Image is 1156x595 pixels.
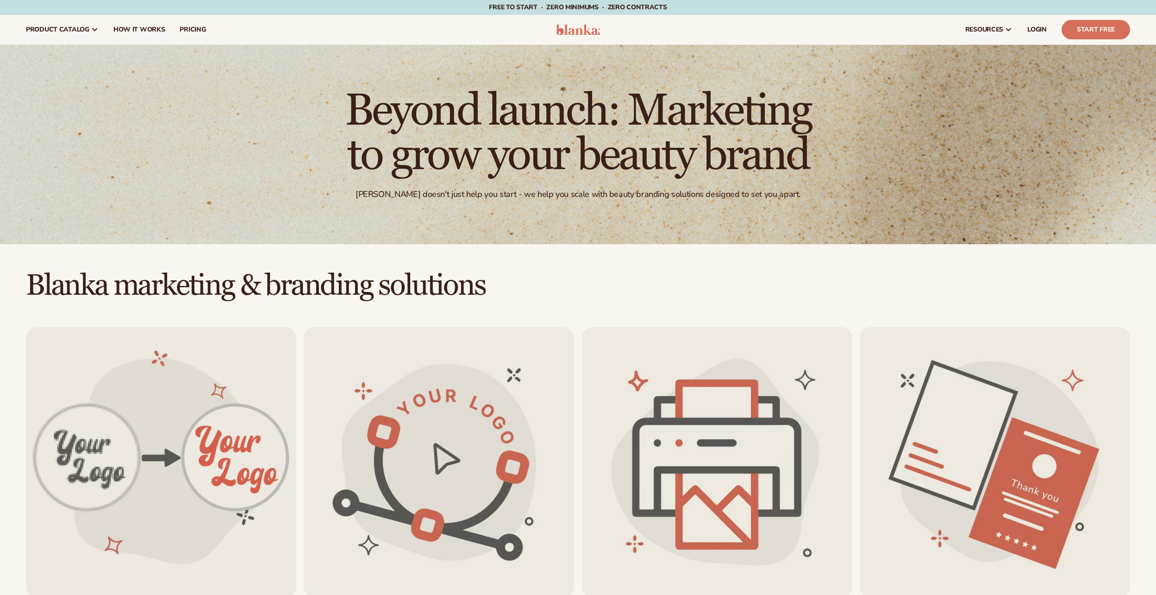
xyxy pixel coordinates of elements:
[172,15,213,44] a: pricing
[324,89,833,178] h1: Beyond launch: Marketing to grow your beauty brand
[489,3,667,12] span: Free to start · ZERO minimums · ZERO contracts
[965,26,1003,33] span: resources
[106,15,173,44] a: How It Works
[356,189,800,200] div: [PERSON_NAME] doesn't just help you start - we help you scale with beauty branding solutions desi...
[1027,26,1047,33] span: LOGIN
[1062,20,1130,39] a: Start Free
[19,15,106,44] a: product catalog
[556,24,600,35] img: logo
[26,26,89,33] span: product catalog
[180,26,206,33] span: pricing
[1020,15,1054,44] a: LOGIN
[958,15,1020,44] a: resources
[113,26,165,33] span: How It Works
